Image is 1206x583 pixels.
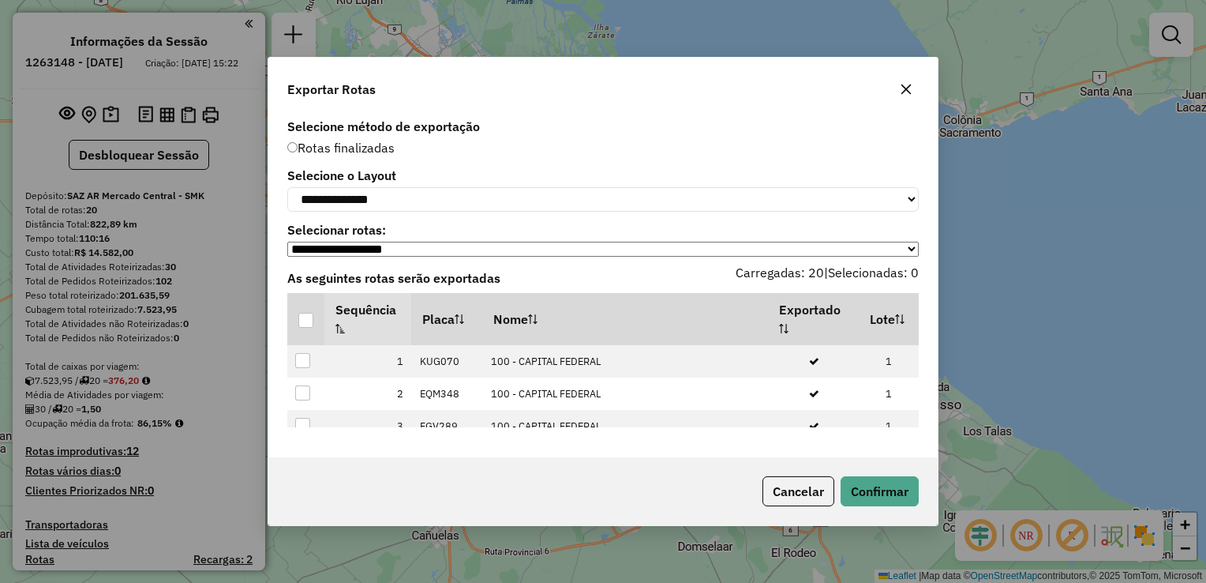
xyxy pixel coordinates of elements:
label: Selecione o Layout [287,166,919,185]
td: 1 [860,378,919,410]
td: 2 [324,378,411,410]
span: Exportar Rotas [287,80,376,99]
td: FGV289 [411,410,482,442]
td: 1 [860,410,919,442]
td: 1 [324,345,411,378]
td: EQM348 [411,378,482,410]
label: Selecionar rotas: [287,220,919,239]
span: Rotas finalizadas [287,140,395,156]
span: Selecionadas: 0 [828,265,919,280]
label: Selecione método de exportação [287,117,919,136]
th: Nome [482,293,768,345]
button: Confirmar [841,476,919,506]
th: Exportado [769,293,860,345]
td: 100 - CAPITAL FEDERAL [482,345,768,378]
td: KUG070 [411,345,482,378]
th: Placa [411,293,482,345]
th: Sequência [324,293,411,345]
div: | [603,263,928,293]
td: 1 [860,345,919,378]
th: Lote [860,293,919,345]
td: 100 - CAPITAL FEDERAL [482,410,768,442]
strong: As seguintes rotas serão exportadas [287,270,500,286]
span: Carregadas: 20 [736,265,824,280]
td: 100 - CAPITAL FEDERAL [482,378,768,410]
button: Cancelar [762,476,834,506]
td: 3 [324,410,411,442]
